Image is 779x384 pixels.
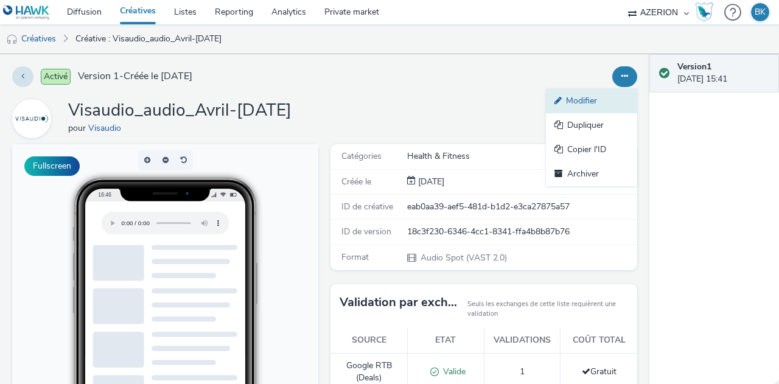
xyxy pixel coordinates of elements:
[204,281,291,296] li: QR Code
[204,252,291,267] li: Smartphone
[68,122,88,134] span: pour
[14,101,49,136] img: Visaudio
[341,201,393,212] span: ID de créative
[407,328,484,353] th: Etat
[78,69,192,83] span: Version 1 - Créée le [DATE]
[341,176,371,187] span: Créée le
[221,285,250,292] span: QR Code
[439,366,466,377] span: Valide
[24,156,80,176] button: Fullscreen
[582,366,617,377] span: Gratuit
[3,5,50,20] img: undefined Logo
[88,122,126,134] a: Visaudio
[546,89,637,113] a: Modifier
[419,252,507,264] span: Audio Spot (VAST 2.0)
[86,47,99,54] span: 16:46
[407,226,636,238] div: 18c3f230-6346-4cc1-8341-ffa4b8b87b76
[221,256,260,263] span: Smartphone
[69,24,228,54] a: Créative : Visaudio_audio_Avril-[DATE]
[407,201,636,213] div: eab0aa39-aef5-481d-b1d2-e3ca27875a57
[341,150,382,162] span: Catégories
[340,293,461,312] h3: Validation par exchange
[416,176,444,188] div: Création 18 avril 2025, 15:41
[546,113,637,138] a: Dupliquer
[561,328,637,353] th: Coût total
[407,150,636,162] div: Health & Fitness
[6,33,18,46] img: audio
[546,162,637,186] a: Archiver
[755,3,766,21] div: BK
[341,226,391,237] span: ID de version
[41,69,71,85] span: Activé
[695,2,718,22] a: Hawk Academy
[695,2,713,22] img: Hawk Academy
[341,251,369,263] span: Format
[416,176,444,187] span: [DATE]
[221,270,256,278] span: Ordinateur
[546,138,637,162] a: Copier l'ID
[204,267,291,281] li: Ordinateur
[467,299,628,319] small: Seuls les exchanges de cette liste requièrent une validation
[677,61,711,72] strong: Version 1
[330,328,407,353] th: Source
[677,61,769,86] div: [DATE] 15:41
[68,99,292,122] h1: Visaudio_audio_Avril-[DATE]
[484,328,561,353] th: Validations
[520,366,525,377] span: 1
[12,113,56,124] a: Visaudio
